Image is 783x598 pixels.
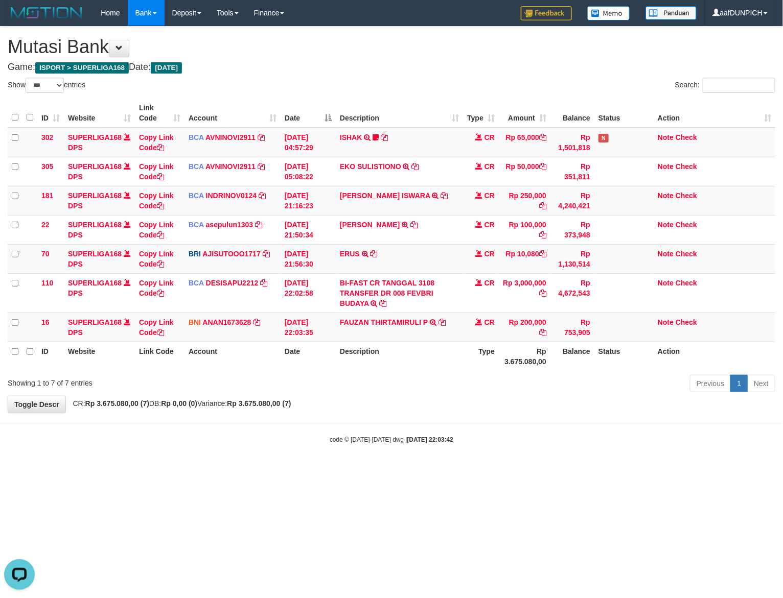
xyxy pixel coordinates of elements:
span: BCA [189,162,204,171]
a: Copy Link Code [139,192,174,210]
span: 305 [41,162,53,171]
th: Balance [550,99,594,128]
a: Copy TITA PURNAMA to clipboard [410,221,418,229]
a: Copy BI-FAST CR TANGGAL 3108 TRANSFER DR 008 FEVBRI BUDAYA to clipboard [380,299,387,307]
a: AVNINOVI2911 [205,133,256,141]
span: 22 [41,221,50,229]
h4: Game: Date: [8,62,775,73]
span: CR [485,133,495,141]
span: Has Note [598,134,609,142]
a: [PERSON_NAME] ISWARA [340,192,430,200]
span: BCA [189,192,204,200]
td: Rp 1,501,818 [550,128,594,157]
td: DPS [64,215,135,244]
label: Search: [675,78,775,93]
td: Rp 200,000 [499,313,550,342]
td: Rp 753,905 [550,313,594,342]
span: BNI [189,318,201,326]
th: Description [336,342,463,371]
th: Balance [550,342,594,371]
a: Copy AVNINOVI2911 to clipboard [258,162,265,171]
a: Note [658,133,674,141]
a: AVNINOVI2911 [205,162,256,171]
td: Rp 100,000 [499,215,550,244]
td: [DATE] 21:16:23 [281,186,336,215]
a: Copy Link Code [139,279,174,297]
small: code © [DATE]-[DATE] dwg | [330,436,453,443]
a: Copy Link Code [139,250,174,268]
td: Rp 373,948 [550,215,594,244]
td: DPS [64,244,135,273]
th: Account [185,342,281,371]
a: Copy DIONYSIUS ISWARA to clipboard [441,192,448,200]
a: asepulun1303 [206,221,254,229]
select: Showentries [26,78,64,93]
a: Check [676,221,697,229]
a: Note [658,221,674,229]
a: Copy DESISAPU2212 to clipboard [260,279,267,287]
a: BI-FAST CR TANGGAL 3108 TRANSFER DR 008 FEVBRI BUDAYA [340,279,434,307]
td: Rp 65,000 [499,128,550,157]
a: ERUS [340,250,360,258]
th: Action: activate to sort column ascending [654,99,775,128]
th: Rp 3.675.080,00 [499,342,550,371]
h1: Mutasi Bank [8,37,775,57]
img: MOTION_logo.png [8,5,85,20]
th: ID [37,342,64,371]
span: BCA [189,221,204,229]
a: SUPERLIGA168 [68,318,122,326]
span: CR [485,250,495,258]
a: Copy FAUZAN THIRTAMIRULI P to clipboard [439,318,446,326]
span: CR: DB: Variance: [68,399,291,408]
td: Rp 10,080 [499,244,550,273]
a: Copy AJISUTOOO1717 to clipboard [263,250,270,258]
a: Next [747,375,775,392]
strong: Rp 3.675.080,00 (7) [227,399,291,408]
div: Showing 1 to 7 of 7 entries [8,374,318,388]
a: Note [658,279,674,287]
a: Check [676,318,697,326]
td: DPS [64,273,135,313]
td: [DATE] 05:08:22 [281,157,336,186]
a: Copy Rp 200,000 to clipboard [539,328,546,337]
span: CR [485,279,495,287]
th: Amount: activate to sort column ascending [499,99,550,128]
img: panduan.png [646,6,697,20]
td: Rp 250,000 [499,186,550,215]
th: Date [281,342,336,371]
th: Description: activate to sort column ascending [336,99,463,128]
a: Check [676,162,697,171]
span: CR [485,318,495,326]
strong: [DATE] 22:03:42 [407,436,453,443]
a: AJISUTOOO1717 [203,250,261,258]
td: DPS [64,128,135,157]
span: 16 [41,318,50,326]
a: Copy ISHAK to clipboard [381,133,388,141]
a: Copy Link Code [139,221,174,239]
td: DPS [64,157,135,186]
a: Copy EKO SULISTIONO to clipboard [412,162,419,171]
a: Copy ERUS to clipboard [371,250,378,258]
a: Copy ANAN1673628 to clipboard [253,318,260,326]
span: CR [485,192,495,200]
a: SUPERLIGA168 [68,221,122,229]
a: SUPERLIGA168 [68,192,122,200]
span: BRI [189,250,201,258]
th: ID: activate to sort column ascending [37,99,64,128]
label: Show entries [8,78,85,93]
td: Rp 351,811 [550,157,594,186]
a: Note [658,162,674,171]
a: Copy Rp 10,080 to clipboard [539,250,546,258]
span: CR [485,221,495,229]
th: Link Code: activate to sort column ascending [135,99,185,128]
a: Note [658,318,674,326]
span: 302 [41,133,53,141]
a: SUPERLIGA168 [68,162,122,171]
a: Copy INDRINOV0124 to clipboard [259,192,266,200]
a: Check [676,133,697,141]
span: BCA [189,279,204,287]
img: Feedback.jpg [521,6,572,20]
th: Link Code [135,342,185,371]
a: Copy Rp 50,000 to clipboard [539,162,546,171]
span: ISPORT > SUPERLIGA168 [35,62,129,74]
